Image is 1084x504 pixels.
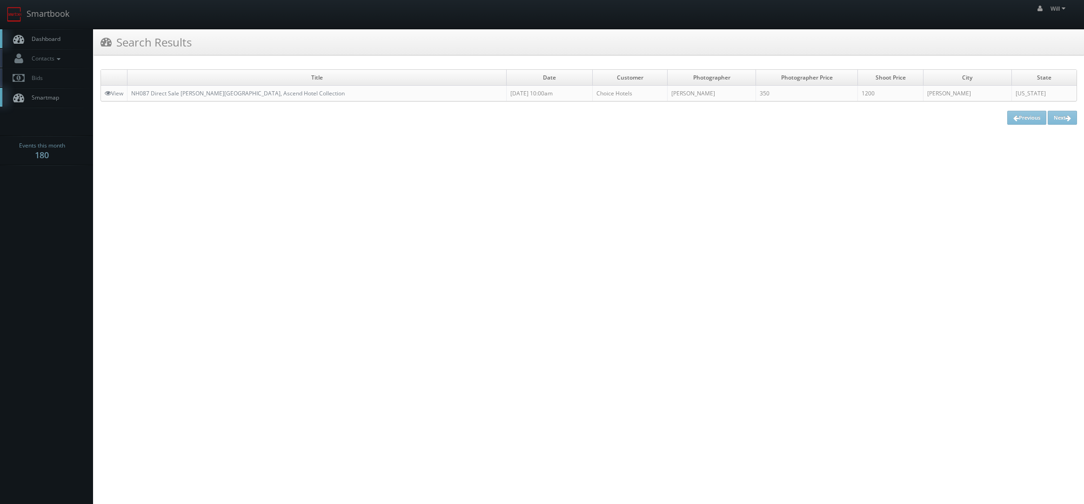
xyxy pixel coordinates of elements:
[668,70,756,86] td: Photographer
[27,35,60,43] span: Dashboard
[27,54,63,62] span: Contacts
[1051,5,1068,13] span: Will
[593,70,668,86] td: Customer
[19,141,65,150] span: Events this month
[35,149,49,161] strong: 180
[1011,86,1077,101] td: [US_STATE]
[923,86,1011,101] td: [PERSON_NAME]
[27,94,59,101] span: Smartmap
[100,34,192,50] h3: Search Results
[127,70,507,86] td: Title
[131,89,345,97] a: NH087 Direct Sale [PERSON_NAME][GEOGRAPHIC_DATA], Ascend Hotel Collection
[756,70,858,86] td: Photographer Price
[27,74,43,82] span: Bids
[105,89,123,97] a: View
[858,70,923,86] td: Shoot Price
[507,86,593,101] td: [DATE] 10:00am
[756,86,858,101] td: 350
[923,70,1011,86] td: City
[668,86,756,101] td: [PERSON_NAME]
[593,86,668,101] td: Choice Hotels
[7,7,22,22] img: smartbook-logo.png
[507,70,593,86] td: Date
[858,86,923,101] td: 1200
[1011,70,1077,86] td: State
